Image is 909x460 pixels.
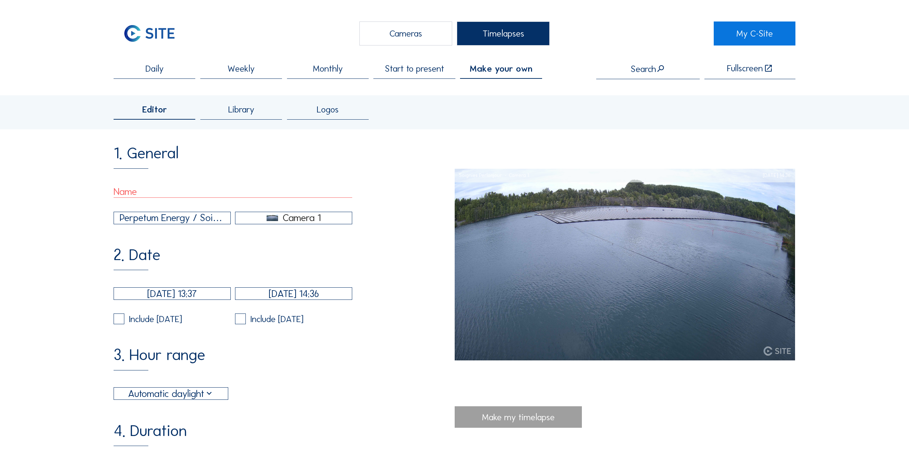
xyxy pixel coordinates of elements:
[114,388,228,399] div: Automatic daylight
[502,169,529,183] div: Camera 1
[455,169,795,360] img: Image
[359,21,452,45] div: Cameras
[317,105,339,114] span: Logos
[228,64,255,73] span: Weekly
[385,64,444,73] span: Start to present
[114,287,231,300] input: Start date
[129,315,182,324] div: Include [DATE]
[114,21,185,45] img: C-SITE Logo
[114,21,195,45] a: C-SITE Logo
[114,347,205,370] div: 3. Hour range
[145,64,164,73] span: Daily
[128,386,214,401] div: Automatic daylight
[235,287,352,300] input: End date
[114,186,352,198] input: Name
[764,346,791,356] img: C-Site Logo
[459,169,502,183] div: Soignies Perlonjour
[228,105,254,114] span: Library
[727,64,763,73] div: Fullscreen
[114,247,161,270] div: 2. Date
[235,212,352,224] div: selected_image_1508Camera 1
[313,64,343,73] span: Monthly
[457,21,550,45] div: Timelapses
[283,215,321,221] div: Camera 1
[114,423,187,446] div: 4. Duration
[267,215,278,221] img: selected_image_1508
[714,21,795,45] a: My C-Site
[455,406,582,428] div: Make my timelapse
[120,211,224,225] div: Perpetum Energy / Soignies Perlonjour
[470,64,532,73] span: Make your own
[114,212,230,224] div: Perpetum Energy / Soignies Perlonjour
[763,169,791,183] div: [DATE] 14:36
[114,145,178,168] div: 1. General
[250,315,303,324] div: Include [DATE]
[142,105,167,114] span: Editor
